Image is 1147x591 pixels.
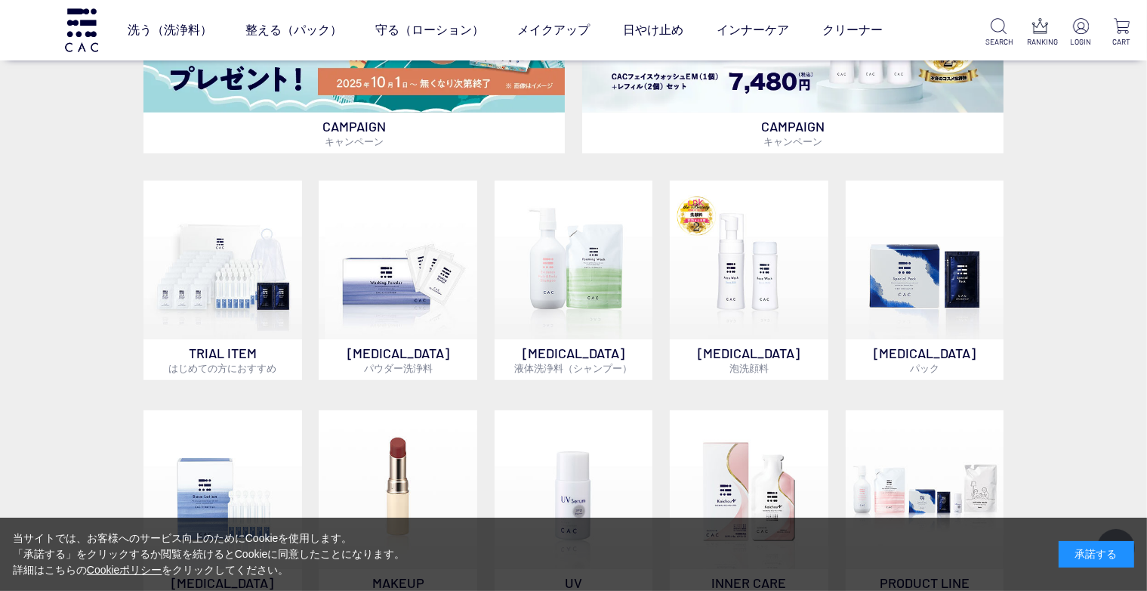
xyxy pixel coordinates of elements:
[319,339,477,380] p: [MEDICAL_DATA]
[1027,18,1053,48] a: RANKING
[515,362,633,374] span: 液体洗浄料（シャンプー）
[375,9,484,51] a: 守る（ローション）
[143,181,302,380] a: トライアルセット TRIAL ITEMはじめての方におすすめ
[1027,36,1053,48] p: RANKING
[670,410,828,569] img: インナーケア
[168,362,276,374] span: はじめての方におすすめ
[143,181,302,339] img: トライアルセット
[517,9,590,51] a: メイクアップ
[670,339,828,380] p: [MEDICAL_DATA]
[822,9,883,51] a: クリーナー
[717,9,789,51] a: インナーケア
[1108,18,1135,48] a: CART
[143,113,565,153] p: CAMPAIGN
[128,9,212,51] a: 洗う（洗浄料）
[245,9,342,51] a: 整える（パック）
[1068,18,1094,48] a: LOGIN
[1108,36,1135,48] p: CART
[623,9,683,51] a: 日やけ止め
[495,181,653,380] a: [MEDICAL_DATA]液体洗浄料（シャンプー）
[670,181,828,380] a: 泡洗顔料 [MEDICAL_DATA]泡洗顔料
[143,339,302,380] p: TRIAL ITEM
[670,181,828,339] img: 泡洗顔料
[729,362,769,374] span: 泡洗顔料
[910,362,939,374] span: パック
[1059,541,1134,568] div: 承諾する
[13,531,405,578] div: 当サイトでは、お客様へのサービス向上のためにCookieを使用します。 「承諾する」をクリックするか閲覧を続けるとCookieに同意したことになります。 詳細はこちらの をクリックしてください。
[582,113,1004,153] p: CAMPAIGN
[986,36,1013,48] p: SEARCH
[846,181,1004,380] a: [MEDICAL_DATA]パック
[319,181,477,380] a: [MEDICAL_DATA]パウダー洗浄料
[325,135,384,147] span: キャンペーン
[846,339,1004,380] p: [MEDICAL_DATA]
[495,339,653,380] p: [MEDICAL_DATA]
[1068,36,1094,48] p: LOGIN
[986,18,1013,48] a: SEARCH
[87,564,162,576] a: Cookieポリシー
[364,362,433,374] span: パウダー洗浄料
[63,8,100,51] img: logo
[763,135,822,147] span: キャンペーン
